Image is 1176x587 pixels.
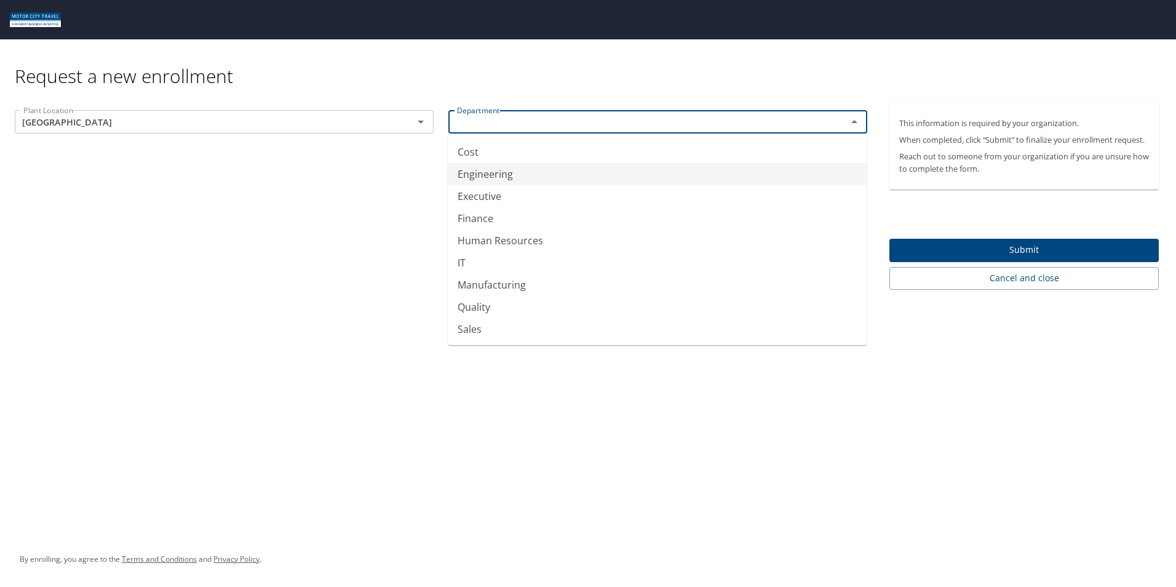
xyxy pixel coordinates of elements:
li: Engineering [448,163,867,185]
div: Request a new enrollment [15,39,1169,88]
li: Executive [448,185,867,207]
button: Cancel and close [889,267,1159,290]
span: Cancel and close [899,271,1149,286]
img: Motor City logo [10,12,61,27]
a: Privacy Policy [213,554,260,564]
button: Close [846,113,863,130]
span: Submit [899,242,1149,258]
li: Cost [448,141,867,163]
li: Manufacturing [448,274,867,296]
li: Finance [448,207,867,230]
button: Open [412,113,429,130]
p: Reach out to someone from your organization if you are unsure how to complete the form. [899,151,1149,174]
div: By enrolling, you agree to the and . [20,544,261,575]
li: Sales [448,318,867,340]
li: IT [448,252,867,274]
li: Quality [448,296,867,318]
button: Submit [889,239,1159,263]
a: Terms and Conditions [122,554,197,564]
li: Human Resources [448,230,867,252]
p: This information is required by your organization. [899,118,1149,129]
p: When completed, click “Submit” to finalize your enrollment request. [899,134,1149,146]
